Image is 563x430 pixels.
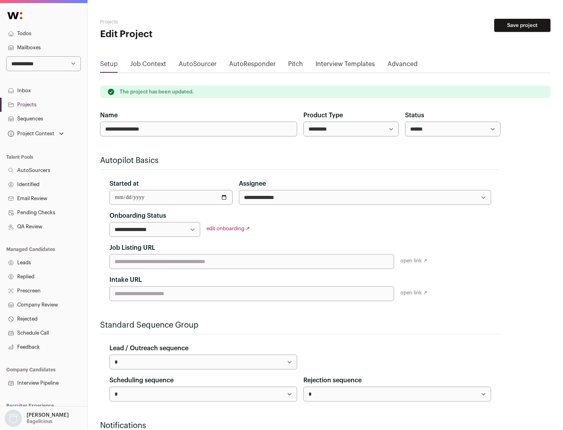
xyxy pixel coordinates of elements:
button: Save project [494,19,550,32]
label: Started at [109,179,139,188]
a: Advanced [387,59,418,72]
button: Open dropdown [6,128,65,139]
label: Intake URL [109,275,142,285]
h2: Autopilot Basics [100,155,500,166]
label: Status [405,111,424,120]
a: edit onboarding ↗ [206,226,250,231]
a: Setup [100,59,118,72]
label: Onboarding Status [109,211,166,220]
img: nopic.png [5,410,22,427]
h2: Standard Sequence Group [100,320,500,331]
h2: Projects [100,19,250,25]
a: AutoSourcer [179,59,217,72]
label: Rejection sequence [303,376,362,385]
p: [PERSON_NAME] [27,412,69,418]
p: Bagelicious [27,418,52,425]
a: AutoResponder [229,59,276,72]
p: The project has been updated. [120,89,194,95]
label: Lead / Outreach sequence [109,344,188,353]
a: Job Context [130,59,166,72]
a: Pitch [288,59,303,72]
label: Scheduling sequence [109,376,174,385]
label: Assignee [239,179,266,188]
img: Wellfound [3,8,27,23]
label: Product Type [303,111,343,120]
a: Interview Templates [316,59,375,72]
h1: Edit Project [100,28,250,41]
label: Name [100,111,118,120]
label: Job Listing URL [109,243,155,253]
div: Project Context [6,131,54,137]
button: Open dropdown [3,410,70,427]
